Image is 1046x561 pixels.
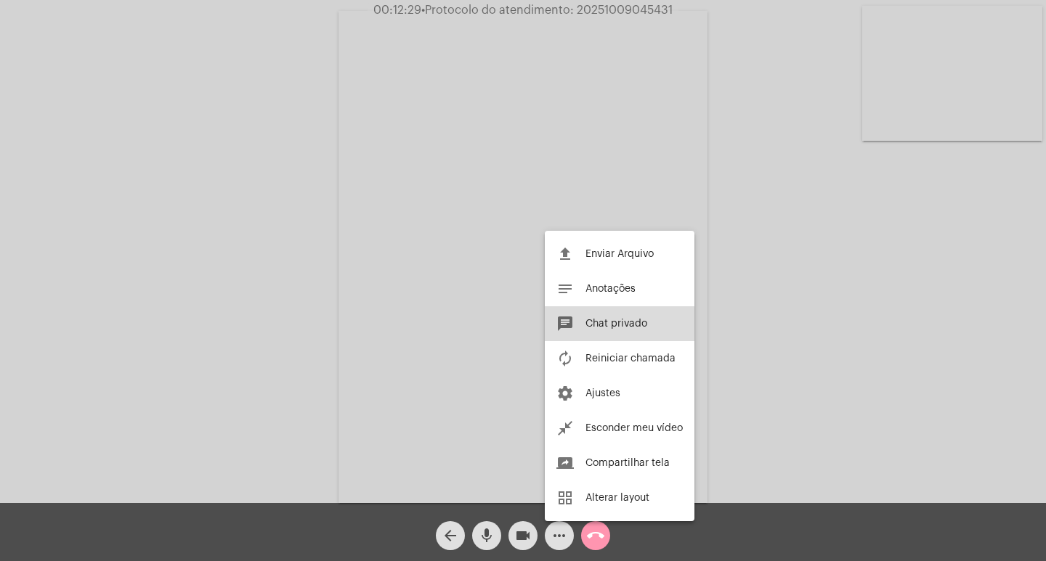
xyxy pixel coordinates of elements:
[556,454,574,472] mat-icon: screen_share
[556,489,574,507] mat-icon: grid_view
[585,249,654,259] span: Enviar Arquivo
[585,284,636,294] span: Anotações
[585,353,676,364] span: Reiniciar chamada
[556,385,574,402] mat-icon: settings
[556,245,574,263] mat-icon: file_upload
[585,319,647,329] span: Chat privado
[556,315,574,332] mat-icon: chat
[585,423,683,433] span: Esconder meu vídeo
[585,458,670,468] span: Compartilhar tela
[556,419,574,437] mat-icon: close_fullscreen
[556,280,574,298] mat-icon: notes
[585,493,649,503] span: Alterar layout
[585,388,620,398] span: Ajustes
[556,350,574,367] mat-icon: autorenew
